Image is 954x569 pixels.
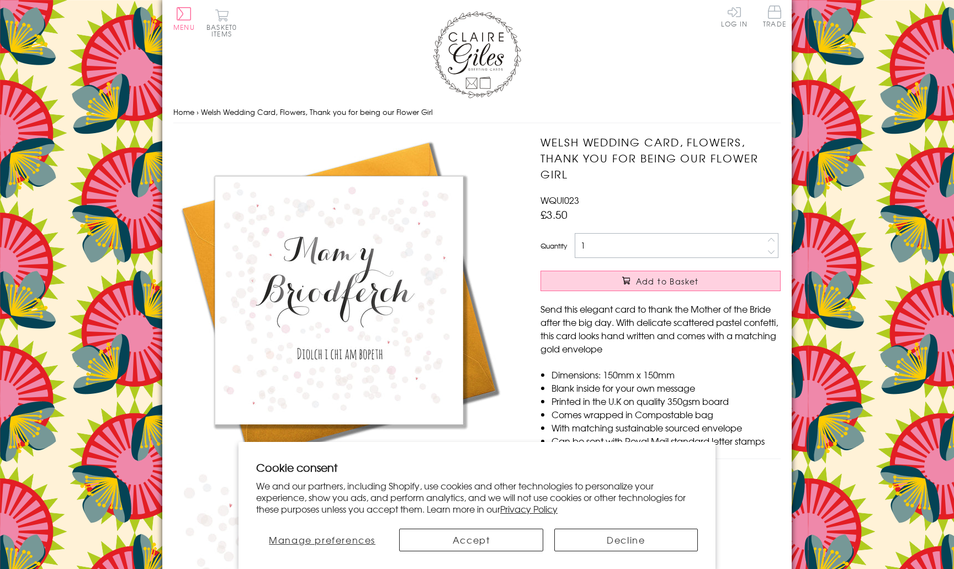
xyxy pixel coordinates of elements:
[399,529,543,551] button: Accept
[500,502,558,515] a: Privacy Policy
[540,241,567,251] label: Quantity
[206,9,237,37] button: Basket0 items
[552,434,781,447] li: Can be sent with Royal Mail standard letter stamps
[173,134,505,466] img: Welsh Wedding Card, Flowers, Thank you for being our Flower Girl
[173,101,781,124] nav: breadcrumbs
[540,207,568,222] span: £3.50
[173,7,195,30] button: Menu
[540,302,781,355] p: Send this elegant card to thank the Mother of the Bride after the big day. With delicate scattere...
[540,193,579,207] span: WQUI023
[554,529,698,551] button: Decline
[269,533,375,546] span: Manage preferences
[552,421,781,434] li: With matching sustainable sourced envelope
[540,271,781,291] button: Add to Basket
[197,107,199,117] span: ›
[552,408,781,421] li: Comes wrapped in Compostable bag
[211,22,237,39] span: 0 items
[256,480,698,514] p: We and our partners, including Shopify, use cookies and other technologies to personalize your ex...
[552,394,781,408] li: Printed in the U.K on quality 350gsm board
[173,22,195,32] span: Menu
[636,276,699,287] span: Add to Basket
[433,11,521,98] img: Claire Giles Greetings Cards
[763,6,786,27] span: Trade
[256,460,698,475] h2: Cookie consent
[721,6,748,27] a: Log In
[763,6,786,29] a: Trade
[201,107,433,117] span: Welsh Wedding Card, Flowers, Thank you for being our Flower Girl
[552,381,781,394] li: Blank inside for your own message
[540,134,781,182] h1: Welsh Wedding Card, Flowers, Thank you for being our Flower Girl
[173,107,194,117] a: Home
[256,529,388,551] button: Manage preferences
[552,368,781,381] li: Dimensions: 150mm x 150mm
